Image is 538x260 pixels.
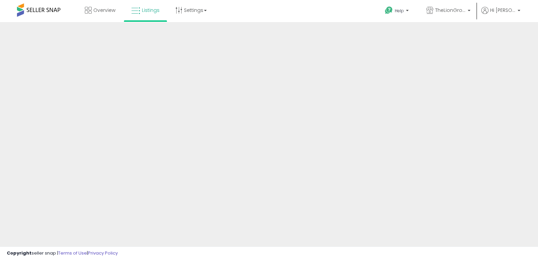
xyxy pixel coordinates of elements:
[481,7,520,22] a: Hi [PERSON_NAME]
[379,1,415,22] a: Help
[7,250,32,256] strong: Copyright
[142,7,160,14] span: Listings
[88,250,118,256] a: Privacy Policy
[385,6,393,15] i: Get Help
[93,7,115,14] span: Overview
[7,250,118,257] div: seller snap | |
[395,8,404,14] span: Help
[58,250,87,256] a: Terms of Use
[435,7,466,14] span: TheLionGroup US
[490,7,516,14] span: Hi [PERSON_NAME]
